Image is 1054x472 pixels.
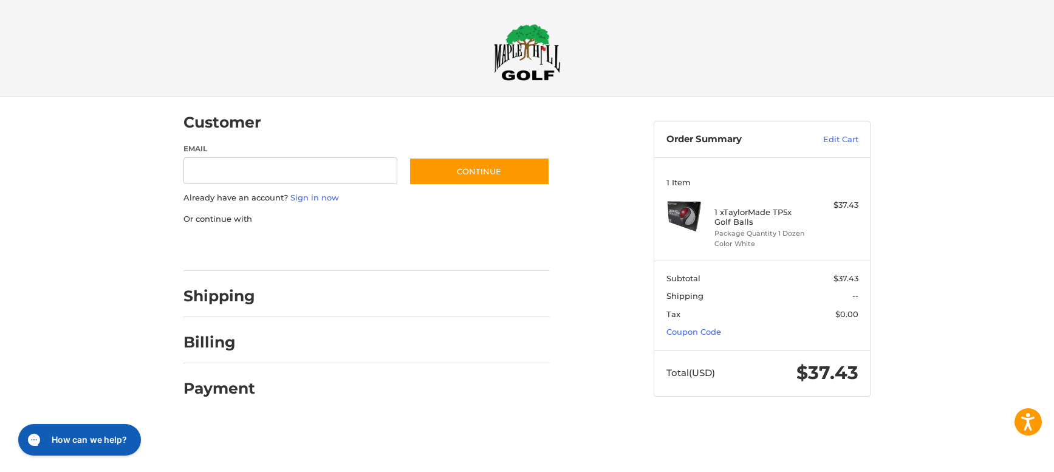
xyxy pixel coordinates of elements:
[666,177,858,187] h3: 1 Item
[183,192,550,204] p: Already have an account?
[666,291,703,301] span: Shipping
[666,327,721,337] a: Coupon Code
[183,379,255,398] h2: Payment
[797,134,858,146] a: Edit Cart
[282,237,374,259] iframe: PayPal-paylater
[386,237,477,259] iframe: PayPal-venmo
[12,420,145,460] iframe: Gorgias live chat messenger
[180,237,271,259] iframe: PayPal-paypal
[183,113,261,132] h2: Customer
[494,24,561,81] img: Maple Hill Golf
[666,309,680,319] span: Tax
[796,361,858,384] span: $37.43
[183,213,550,225] p: Or continue with
[852,291,858,301] span: --
[954,439,1054,472] iframe: Google Customer Reviews
[183,287,255,306] h2: Shipping
[666,367,715,378] span: Total (USD)
[714,207,807,227] h4: 1 x TaylorMade TP5x Golf Balls
[409,157,550,185] button: Continue
[810,199,858,211] div: $37.43
[666,273,700,283] span: Subtotal
[833,273,858,283] span: $37.43
[714,228,807,239] li: Package Quantity 1 Dozen
[183,143,397,154] label: Email
[835,309,858,319] span: $0.00
[714,239,807,249] li: Color White
[290,193,339,202] a: Sign in now
[666,134,797,146] h3: Order Summary
[183,333,255,352] h2: Billing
